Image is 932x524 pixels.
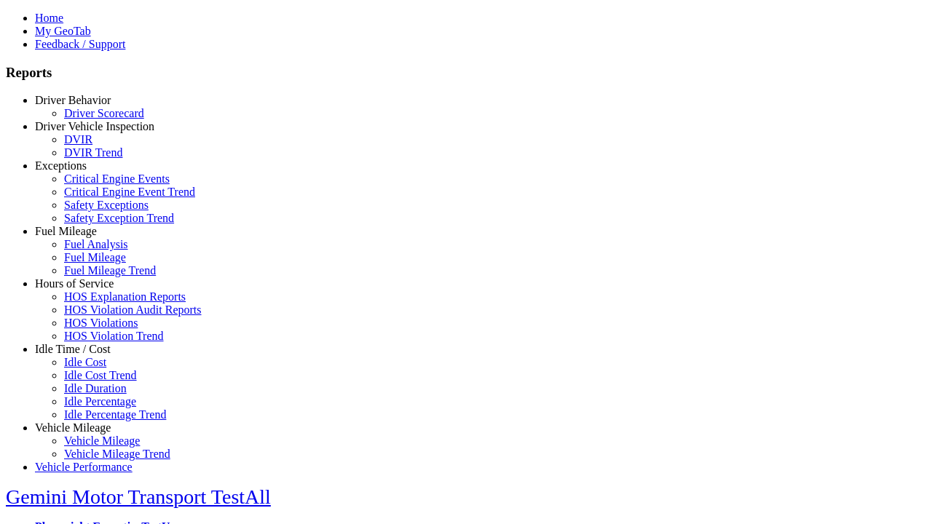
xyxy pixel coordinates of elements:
[64,199,149,211] a: Safety Exceptions
[64,212,174,224] a: Safety Exception Trend
[6,65,926,81] h3: Reports
[35,12,63,24] a: Home
[35,25,91,37] a: My GeoTab
[6,485,271,508] a: Gemini Motor Transport TestAll
[64,395,136,408] a: Idle Percentage
[64,330,164,342] a: HOS Violation Trend
[64,186,195,198] a: Critical Engine Event Trend
[35,225,97,237] a: Fuel Mileage
[64,251,126,263] a: Fuel Mileage
[64,146,122,159] a: DVIR Trend
[64,303,202,316] a: HOS Violation Audit Reports
[64,434,140,447] a: Vehicle Mileage
[64,317,138,329] a: HOS Violations
[64,264,156,277] a: Fuel Mileage Trend
[35,120,154,132] a: Driver Vehicle Inspection
[35,277,114,290] a: Hours of Service
[64,172,170,185] a: Critical Engine Events
[64,448,170,460] a: Vehicle Mileage Trend
[64,290,186,303] a: HOS Explanation Reports
[35,421,111,434] a: Vehicle Mileage
[64,382,127,394] a: Idle Duration
[35,343,111,355] a: Idle Time / Cost
[64,133,92,146] a: DVIR
[64,369,137,381] a: Idle Cost Trend
[35,38,125,50] a: Feedback / Support
[35,159,87,172] a: Exceptions
[35,94,111,106] a: Driver Behavior
[64,356,106,368] a: Idle Cost
[35,461,133,473] a: Vehicle Performance
[64,238,128,250] a: Fuel Analysis
[64,408,166,421] a: Idle Percentage Trend
[64,107,144,119] a: Driver Scorecard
